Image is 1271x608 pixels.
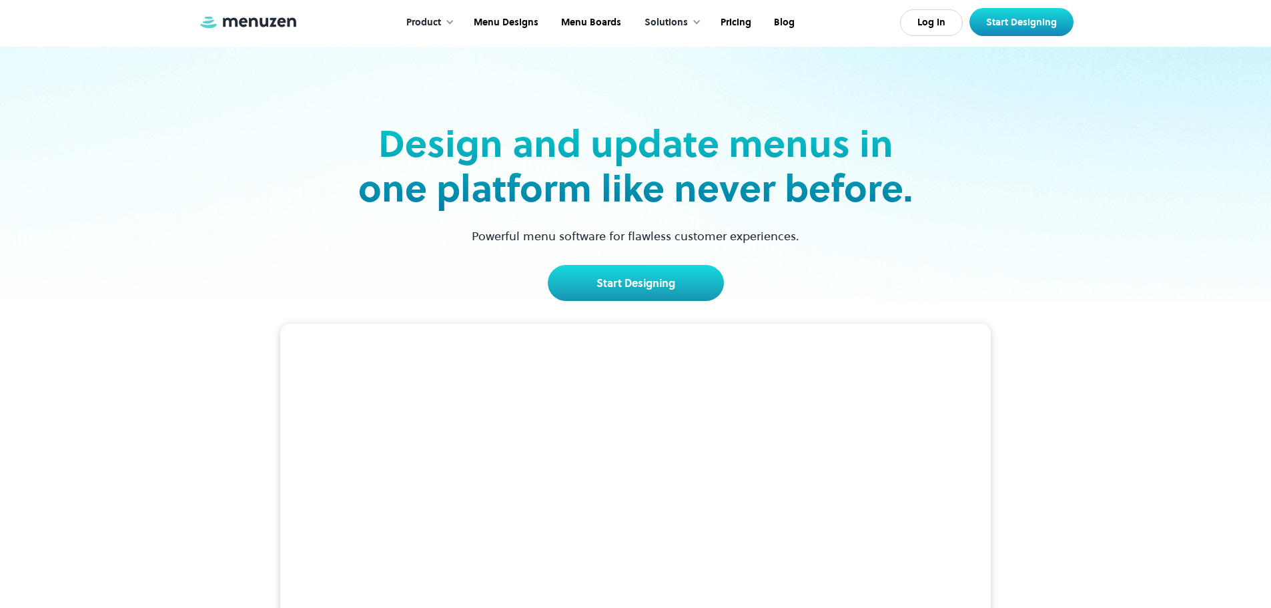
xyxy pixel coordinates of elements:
a: Blog [761,2,805,43]
div: Solutions [645,15,688,30]
div: Product [406,15,441,30]
p: Powerful menu software for flawless customer experiences. [455,227,816,245]
div: Product [393,2,461,43]
a: Pricing [708,2,761,43]
a: Menu Boards [548,2,631,43]
h2: Design and update menus in one platform like never before. [354,121,917,211]
a: Start Designing [969,8,1074,36]
a: Menu Designs [461,2,548,43]
div: Solutions [631,2,708,43]
a: Start Designing [548,265,724,301]
a: Log In [900,9,963,36]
